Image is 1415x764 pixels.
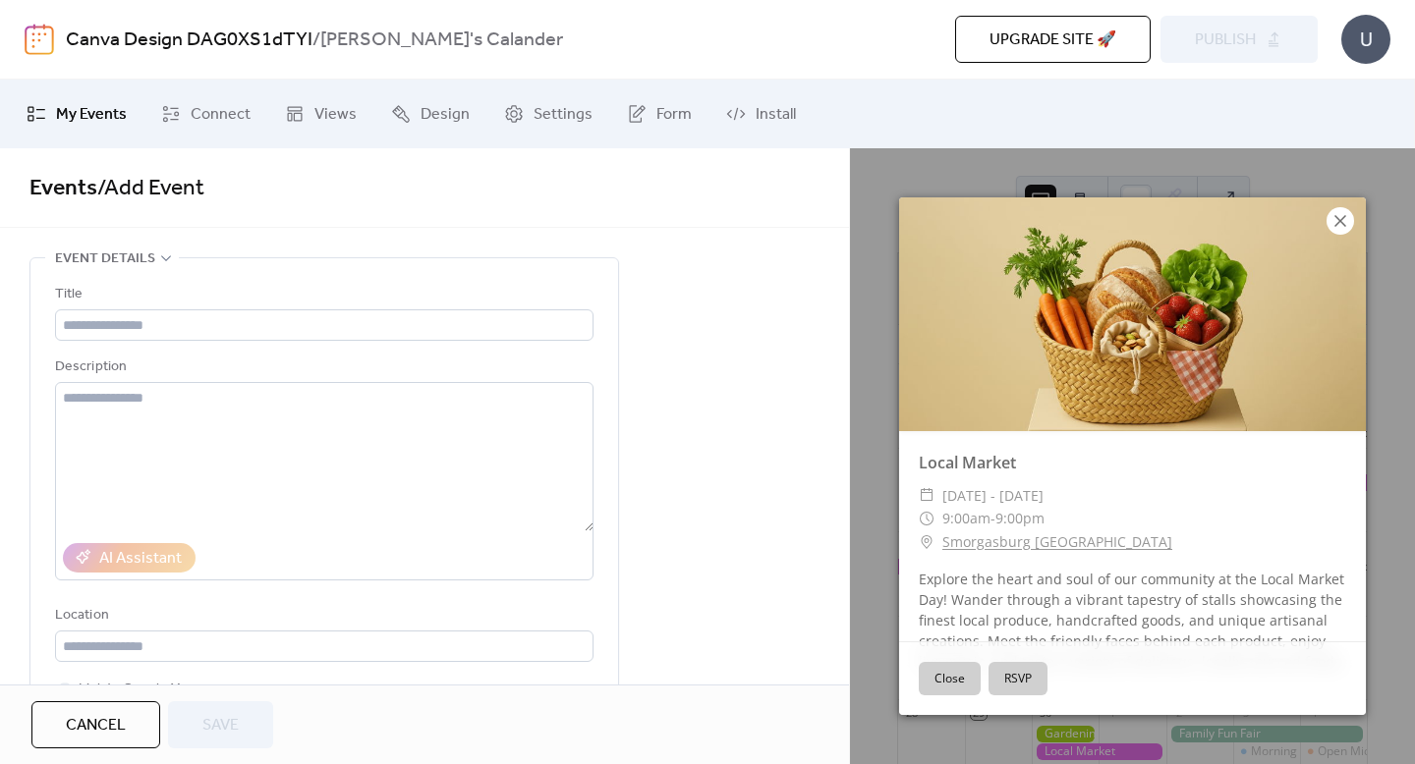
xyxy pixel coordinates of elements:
[31,701,160,748] button: Cancel
[899,569,1366,672] div: Explore the heart and soul of our community at the Local Market Day! Wander through a vibrant tap...
[97,167,204,210] span: / Add Event
[942,509,990,527] span: 9:00am
[489,87,607,140] a: Settings
[55,247,155,271] span: Event details
[314,103,357,127] span: Views
[79,678,202,701] span: Link to Google Maps
[146,87,265,140] a: Connect
[12,87,141,140] a: My Events
[55,283,590,306] div: Title
[29,167,97,210] a: Events
[942,484,1044,508] span: [DATE] - [DATE]
[919,484,934,508] div: ​
[919,662,981,695] button: Close
[990,509,995,527] span: -
[55,604,590,628] div: Location
[1341,15,1390,64] div: U
[376,87,484,140] a: Design
[312,22,320,59] b: /
[919,530,934,554] div: ​
[320,22,563,59] b: [PERSON_NAME]'s Calander
[55,355,590,379] div: Description
[270,87,371,140] a: Views
[421,103,470,127] span: Design
[56,103,127,127] span: My Events
[990,28,1116,52] span: Upgrade site 🚀
[191,103,251,127] span: Connect
[656,103,692,127] span: Form
[942,530,1172,554] a: Smorgasburg [GEOGRAPHIC_DATA]
[989,662,1047,695] button: RSVP
[25,24,54,55] img: logo
[534,103,593,127] span: Settings
[756,103,796,127] span: Install
[612,87,707,140] a: Form
[955,16,1151,63] button: Upgrade site 🚀
[919,507,934,530] div: ​
[66,22,312,59] a: Canva Design DAG0XS1dTYI
[995,509,1045,527] span: 9:00pm
[899,451,1366,474] div: Local Market
[711,87,811,140] a: Install
[66,714,126,737] span: Cancel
